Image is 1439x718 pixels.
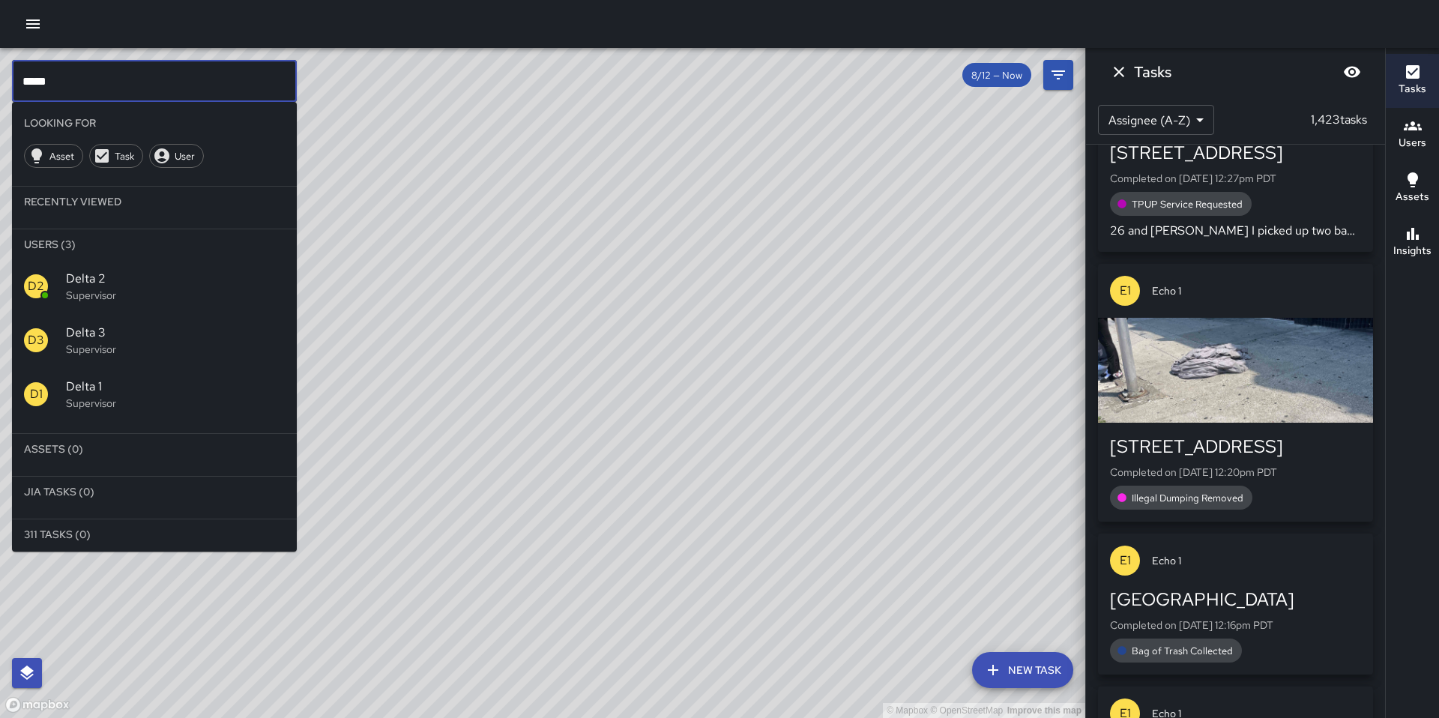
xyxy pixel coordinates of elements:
[1110,435,1361,459] div: [STREET_ADDRESS]
[1386,54,1439,108] button: Tasks
[1123,645,1242,657] span: Bag of Trash Collected
[1110,222,1361,240] p: 26 and [PERSON_NAME] I picked up two bags of trash at this location
[1120,282,1131,300] p: E1
[1098,264,1373,522] button: E1Echo 1[STREET_ADDRESS]Completed on [DATE] 12:20pm PDTIllegal Dumping Removed
[28,277,44,295] p: D2
[28,331,44,349] p: D3
[1305,111,1373,129] p: 1,423 tasks
[1120,552,1131,570] p: E1
[1386,108,1439,162] button: Users
[1123,492,1252,504] span: Illegal Dumping Removed
[1386,216,1439,270] button: Insights
[66,396,285,411] p: Supervisor
[12,434,297,464] li: Assets (0)
[1110,141,1361,165] div: [STREET_ADDRESS]
[1399,135,1426,151] h6: Users
[1098,105,1214,135] div: Assignee (A-Z)
[1386,162,1439,216] button: Assets
[1396,189,1429,205] h6: Assets
[106,150,142,163] span: Task
[1104,57,1134,87] button: Dismiss
[1110,465,1361,480] p: Completed on [DATE] 12:20pm PDT
[89,144,143,168] div: Task
[12,108,297,138] li: Looking For
[972,652,1073,688] button: New Task
[1110,588,1361,612] div: [GEOGRAPHIC_DATA]
[41,150,82,163] span: Asset
[30,385,43,403] p: D1
[166,150,203,163] span: User
[1393,243,1432,259] h6: Insights
[66,270,285,288] span: Delta 2
[1134,60,1171,84] h6: Tasks
[149,144,204,168] div: User
[12,313,297,367] div: D3Delta 3Supervisor
[12,229,297,259] li: Users (3)
[1043,60,1073,90] button: Filters
[12,519,297,549] li: 311 Tasks (0)
[24,144,83,168] div: Asset
[1123,198,1252,211] span: TPUP Service Requested
[1152,553,1361,568] span: Echo 1
[66,288,285,303] p: Supervisor
[1152,283,1361,298] span: Echo 1
[66,342,285,357] p: Supervisor
[12,367,297,421] div: D1Delta 1Supervisor
[66,324,285,342] span: Delta 3
[12,477,297,507] li: Jia Tasks (0)
[1098,534,1373,675] button: E1Echo 1[GEOGRAPHIC_DATA]Completed on [DATE] 12:16pm PDTBag of Trash Collected
[66,378,285,396] span: Delta 1
[962,69,1031,82] span: 8/12 — Now
[1110,618,1361,633] p: Completed on [DATE] 12:16pm PDT
[1399,81,1426,97] h6: Tasks
[12,259,297,313] div: D2Delta 2Supervisor
[1110,171,1361,186] p: Completed on [DATE] 12:27pm PDT
[12,187,297,217] li: Recently Viewed
[1337,57,1367,87] button: Blur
